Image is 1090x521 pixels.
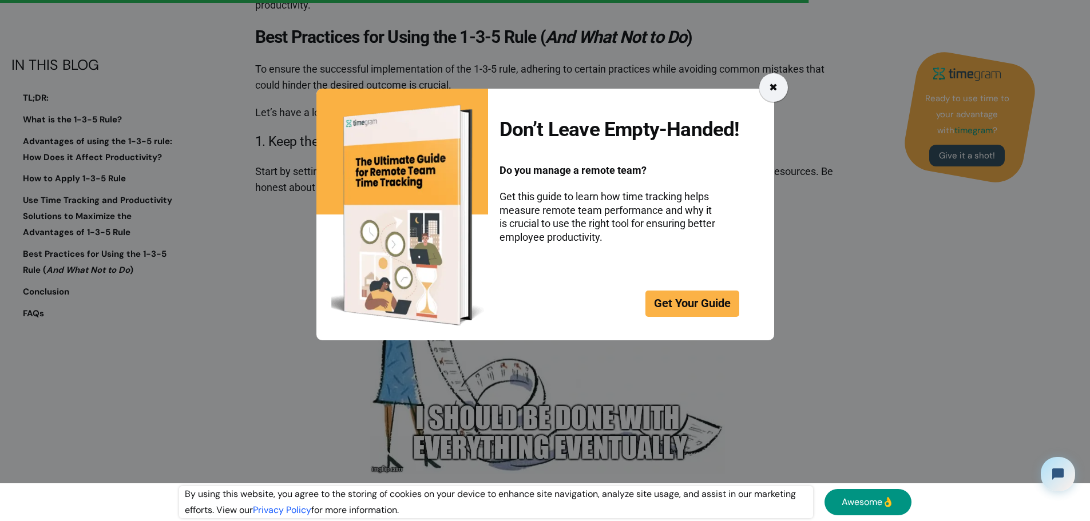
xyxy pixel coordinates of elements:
[769,79,778,96] div: ✖
[500,164,647,176] span: Do you manage a remote team?
[645,291,739,317] a: Get Your Guide
[500,119,739,141] h2: Don’t Leave Empty-Handed!
[500,164,717,244] p: Get this guide to learn how time tracking helps measure remote team performance and why it is cru...
[1031,447,1085,501] iframe: Tidio Chat
[825,489,911,515] a: Awesome👌
[253,504,311,516] a: Privacy Policy
[179,486,813,518] div: By using this website, you agree to the storing of cookies on your device to enhance site navigat...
